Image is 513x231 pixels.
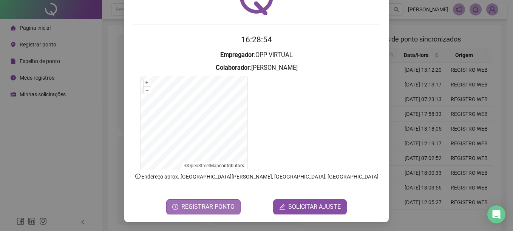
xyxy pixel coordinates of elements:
[273,199,347,214] button: editSOLICITAR AJUSTE
[188,163,219,168] a: OpenStreetMap
[133,172,380,181] p: Endereço aprox. : [GEOGRAPHIC_DATA][PERSON_NAME], [GEOGRAPHIC_DATA], [GEOGRAPHIC_DATA]
[133,50,380,60] h3: : OPP VIRTUAL
[288,202,341,211] span: SOLICITAR AJUSTE
[216,64,250,71] strong: Colaborador
[134,173,141,180] span: info-circle
[166,199,241,214] button: REGISTRAR PONTO
[181,202,235,211] span: REGISTRAR PONTO
[220,51,254,59] strong: Empregador
[279,204,285,210] span: edit
[172,204,178,210] span: clock-circle
[144,87,151,94] button: –
[487,205,505,223] div: Open Intercom Messenger
[241,35,272,44] time: 16:28:54
[133,63,380,73] h3: : [PERSON_NAME]
[184,163,245,168] li: © contributors.
[144,79,151,86] button: +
